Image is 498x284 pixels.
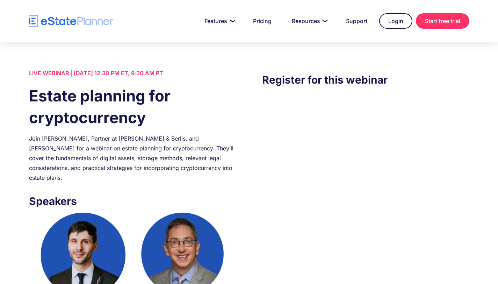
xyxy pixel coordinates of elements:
[245,14,280,28] a: Pricing
[29,134,236,183] div: Join [PERSON_NAME], Partner at [PERSON_NAME] & Berlis, and [PERSON_NAME] for a webinar on estate ...
[29,15,113,27] a: home
[262,102,469,221] iframe: Form 0
[416,13,469,29] a: Start free trial
[29,85,236,128] h1: Estate planning for cryptocurrency
[338,14,376,28] a: Support
[29,193,236,209] h3: Speakers
[379,13,412,29] a: Login
[196,14,241,28] a: Features
[262,72,469,88] h3: Register for this webinar
[283,14,334,28] a: Resources
[29,68,236,78] div: LIVE WEBINAR | [DATE] 12:30 PM ET, 9:30 AM PT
